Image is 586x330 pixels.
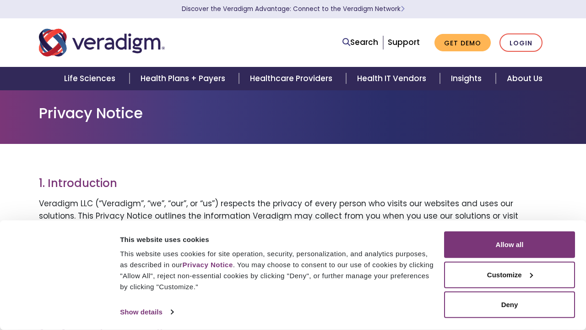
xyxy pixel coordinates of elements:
[444,261,575,288] button: Customize
[401,5,405,13] span: Learn More
[53,67,129,90] a: Life Sciences
[39,27,165,58] img: Veradigm logo
[388,37,420,48] a: Support
[182,261,233,269] a: Privacy Notice
[496,67,553,90] a: About Us
[342,36,378,49] a: Search
[444,291,575,318] button: Deny
[39,177,547,190] h3: 1. Introduction
[444,231,575,258] button: Allow all
[499,33,543,52] a: Login
[130,67,239,90] a: Health Plans + Payers
[434,34,491,52] a: Get Demo
[182,5,405,13] a: Discover the Veradigm Advantage: Connect to the Veradigm NetworkLearn More
[120,234,434,245] div: This website uses cookies
[120,305,173,319] a: Show details
[346,67,440,90] a: Health IT Vendors
[440,67,495,90] a: Insights
[239,67,346,90] a: Healthcare Providers
[39,198,547,260] p: Veradigm LLC (“Veradigm”, “we”, “our”, or “us”) respects the privacy of every person who visits o...
[120,248,434,292] div: This website uses cookies for site operation, security, personalization, and analytics purposes, ...
[39,104,547,122] h1: Privacy Notice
